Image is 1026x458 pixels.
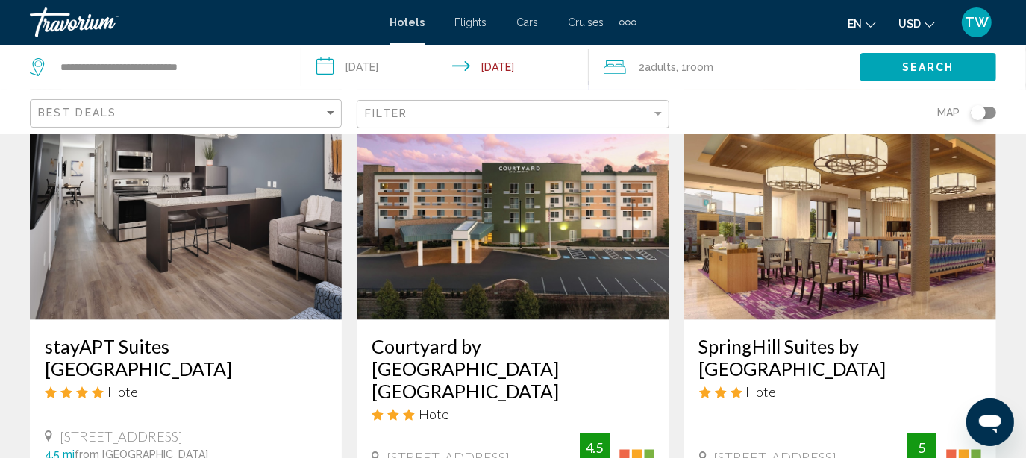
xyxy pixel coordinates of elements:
[455,16,487,28] a: Flights
[580,439,610,457] div: 4.5
[677,57,714,78] span: , 1
[517,16,539,28] a: Cars
[372,335,654,402] a: Courtyard by [GEOGRAPHIC_DATA] [GEOGRAPHIC_DATA]
[38,107,337,120] mat-select: Sort by
[365,107,407,119] span: Filter
[957,7,996,38] button: User Menu
[898,18,921,30] span: USD
[60,428,183,445] span: [STREET_ADDRESS]
[372,406,654,422] div: 3 star Hotel
[357,99,669,130] button: Filter
[848,13,876,34] button: Change language
[30,81,342,320] img: Hotel image
[937,102,960,123] span: Map
[965,15,989,30] span: TW
[907,439,936,457] div: 5
[687,61,714,73] span: Room
[45,335,327,380] a: stayAPT Suites [GEOGRAPHIC_DATA]
[569,16,604,28] a: Cruises
[699,335,981,380] a: SpringHill Suites by [GEOGRAPHIC_DATA]
[902,62,954,74] span: Search
[966,398,1014,446] iframe: Button to launch messaging window
[860,53,996,81] button: Search
[589,45,860,90] button: Travelers: 2 adults, 0 children
[684,81,996,320] img: Hotel image
[38,107,116,119] span: Best Deals
[419,406,453,422] span: Hotel
[699,383,981,400] div: 3 star Hotel
[45,383,327,400] div: 4 star Hotel
[898,13,935,34] button: Change currency
[645,61,677,73] span: Adults
[357,81,669,320] img: Hotel image
[848,18,862,30] span: en
[390,16,425,28] a: Hotels
[639,57,677,78] span: 2
[30,7,375,37] a: Travorium
[107,383,142,400] span: Hotel
[960,106,996,119] button: Toggle map
[746,383,781,400] span: Hotel
[301,45,588,90] button: Check-in date: Aug 22, 2025 Check-out date: Aug 24, 2025
[619,10,636,34] button: Extra navigation items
